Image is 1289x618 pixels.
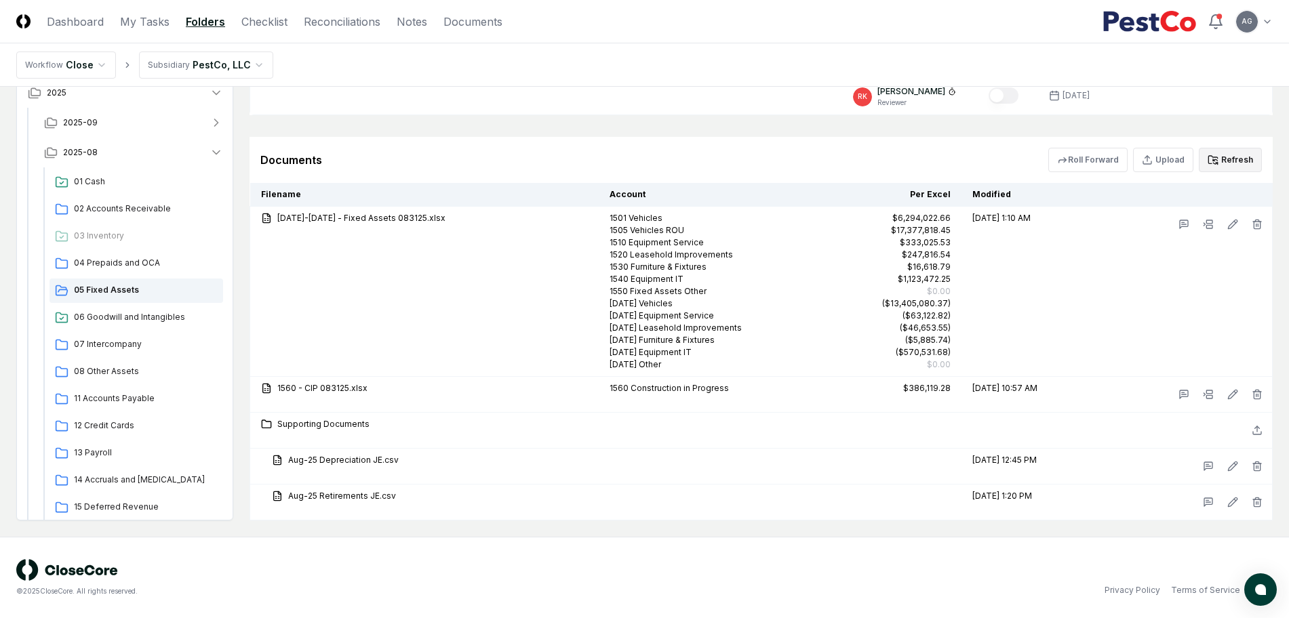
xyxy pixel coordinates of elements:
[304,14,380,30] a: Reconciliations
[610,297,829,310] div: [DATE] Vehicles
[961,485,1097,520] td: [DATE] 1:20 PM
[16,559,118,581] img: logo
[907,261,951,273] div: $16,618.79
[610,334,829,346] div: [DATE] Furniture & Fixtures
[17,78,234,108] button: 2025
[186,14,225,30] a: Folders
[610,224,829,236] div: 1505 Vehicles ROU
[902,249,951,261] div: $247,816.54
[148,59,190,71] div: Subsidiary
[74,419,218,432] span: 12 Credit Cards
[443,14,502,30] a: Documents
[989,87,1018,104] button: Mark complete
[261,212,588,224] a: [DATE]-[DATE] - Fixed Assets 083125.xlsx
[74,501,218,513] span: 15 Deferred Revenue
[1242,16,1252,26] span: AG
[74,311,218,323] span: 06 Goodwill and Intangibles
[49,333,223,357] a: 07 Intercompany
[610,236,829,249] div: 1510 Equipment Service
[49,197,223,222] a: 02 Accounts Receivable
[891,224,951,236] div: $17,377,818.45
[250,183,599,207] th: Filename
[49,224,223,249] a: 03 Inventory
[261,418,588,430] a: Supporting Documents
[610,249,829,261] div: 1520 Leasehold Improvements
[260,152,322,168] div: Documents
[74,474,218,486] span: 14 Accruals and OCL
[877,98,956,108] p: Reviewer
[261,382,588,394] a: 1560 - CIP 083125.xlsx
[74,338,218,350] span: 07 Intercompany
[1235,9,1259,34] button: AG
[900,322,951,334] div: ($46,653.55)
[882,297,951,310] div: ($13,405,080.37)
[927,358,951,371] div: $0.00
[49,495,223,520] a: 15 Deferred Revenue
[49,306,223,330] a: 06 Goodwill and Intangibles
[241,14,287,30] a: Checklist
[272,490,588,502] a: Aug-25 Retirements JE.csv
[74,365,218,377] span: 08 Other Assets
[896,346,951,358] div: ($570,531.68)
[905,334,951,346] div: ($5,885.74)
[1171,584,1240,596] a: Terms of Service
[272,454,588,466] a: Aug-25 Depreciation JE.csv
[961,183,1097,207] th: Modified
[900,236,951,249] div: $333,025.53
[610,358,829,371] div: [DATE] Other
[49,387,223,411] a: 11 Accounts Payable
[858,91,867,102] span: RK
[903,310,951,322] div: ($63,122.82)
[49,414,223,438] a: 12 Credit Cards
[927,285,951,297] div: $0.00
[120,14,170,30] a: My Tasks
[892,212,951,224] div: $6,294,022.66
[33,138,234,167] button: 2025-08
[610,212,829,224] div: 1501 Vehicles
[610,285,829,297] div: 1550 Fixed Assets Other
[1199,148,1262,172] button: Refresh
[610,346,829,358] div: [DATE] Equipment IT
[49,441,223,466] a: 13 Payroll
[74,392,218,405] span: 11 Accounts Payable
[610,261,829,273] div: 1530 Furniture & Fixtures
[610,273,829,285] div: 1540 Equipment IT
[49,360,223,384] a: 08 Other Assets
[49,279,223,303] a: 05 Fixed Assets
[1103,11,1197,33] img: PestCo logo
[903,382,951,394] div: $386,119.28
[877,85,945,98] p: [PERSON_NAME]
[49,468,223,493] a: 14 Accruals and [MEDICAL_DATA]
[1133,148,1193,172] button: Upload
[1244,573,1277,606] button: atlas-launcher
[74,230,218,242] span: 03 Inventory
[839,183,961,207] th: Per Excel
[599,183,839,207] th: Account
[961,377,1097,413] td: [DATE] 10:57 AM
[74,257,218,269] span: 04 Prepaids and OCA
[25,59,63,71] div: Workflow
[47,14,104,30] a: Dashboard
[33,108,234,138] button: 2025-09
[63,117,98,129] span: 2025-09
[74,176,218,188] span: 01 Cash
[16,586,645,596] div: © 2025 CloseCore. All rights reserved.
[961,207,1097,377] td: [DATE] 1:10 AM
[74,284,218,296] span: 05 Fixed Assets
[1048,148,1128,172] button: Roll Forward
[898,273,951,285] div: $1,123,472.25
[1063,89,1090,102] div: [DATE]
[610,310,829,322] div: [DATE] Equipment Service
[47,87,66,99] span: 2025
[961,449,1097,485] td: [DATE] 12:45 PM
[63,146,98,159] span: 2025-08
[610,382,829,394] div: 1560 Construction in Progress
[397,14,427,30] a: Notes
[74,447,218,459] span: 13 Payroll
[1105,584,1160,596] a: Privacy Policy
[74,203,218,215] span: 02 Accounts Receivable
[16,14,31,28] img: Logo
[49,170,223,194] a: 01 Cash
[610,322,829,334] div: [DATE] Leasehold Improvements
[16,52,273,79] nav: breadcrumb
